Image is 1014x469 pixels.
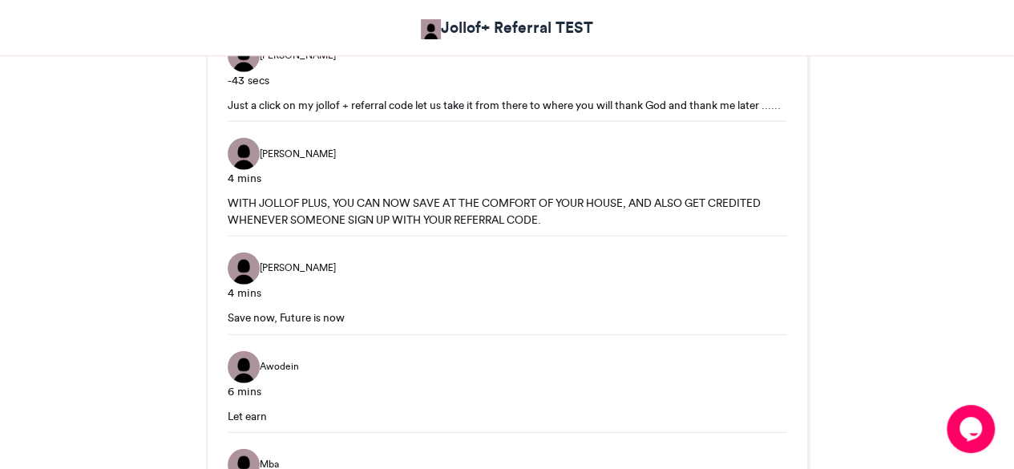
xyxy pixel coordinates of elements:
[228,285,787,301] div: 4 mins
[421,16,593,39] a: Jollof+ Referral TEST
[947,405,998,453] iframe: chat widget
[260,359,299,374] span: Awodein
[228,170,787,187] div: 4 mins
[228,72,787,89] div: -43 secs
[260,147,336,161] span: [PERSON_NAME]
[228,309,787,325] div: Save now, Future is now
[228,40,260,72] img: Michael
[228,195,787,228] div: WITH JOLLOF PLUS, YOU CAN NOW SAVE AT THE COMFORT OF YOUR HOUSE, AND ALSO GET CREDITED WHENEVER S...
[228,408,787,424] div: Let earn
[228,383,787,400] div: 6 mins
[228,351,260,383] img: Awodein
[421,19,441,39] img: Jollof+ Referral TEST
[260,48,336,63] span: [PERSON_NAME]
[228,138,260,170] img: Stephen
[260,261,336,275] span: [PERSON_NAME]
[228,97,787,113] div: Just a click on my jollof + referral code let us take it from there to where you will thank God a...
[228,253,260,285] img: Michael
